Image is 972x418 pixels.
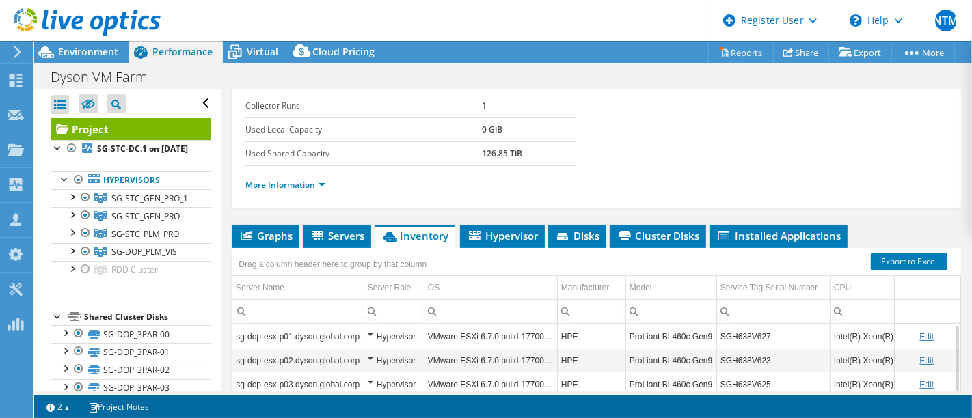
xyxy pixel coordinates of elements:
td: Column Model, Filter cell [625,299,716,323]
b: 0 GiB [482,124,502,135]
span: Hypervisor [467,229,538,242]
label: Used Local Capacity [245,123,482,137]
td: Column Service Tag Serial Number, Filter cell [716,299,830,323]
td: Column Model, Value ProLiant BL460c Gen9 [625,324,716,348]
td: Column Server Name, Value sg-dop-esx-p03.dyson.global.corp [232,372,364,396]
b: SG-STC-DC.1 on [DATE] [97,143,188,154]
a: Share [773,42,829,63]
span: SG-STC_GEN_PRO_1 [111,193,188,204]
a: SG-DOP_3PAR-02 [51,361,211,378]
span: Servers [310,229,364,242]
a: 2 [37,398,79,415]
a: More Information [245,179,325,191]
a: Project Notes [79,398,159,415]
span: Graphs [239,229,293,242]
td: Column Manufacturer, Value HPE [557,324,625,348]
td: Column Server Role, Value Hypervisor [364,372,424,396]
td: Column Service Tag Serial Number, Value SGH638V625 [716,372,830,396]
td: Column Service Tag Serial Number, Value SGH638V623 [716,348,830,372]
a: RDD Cluster [51,261,211,279]
span: SG-STC_PLM_PRO [111,228,179,240]
a: Edit [919,356,934,365]
td: Column OS, Value VMware ESXi 6.7.0 build-17700523 [424,324,557,348]
div: Service Tag Serial Number [720,279,818,296]
td: Server Role Column [364,276,424,300]
span: RDD Cluster [111,264,158,275]
td: Column Server Name, Value sg-dop-esx-p01.dyson.global.corp [232,324,364,348]
a: Project [51,118,211,140]
td: Column Service Tag Serial Number, Value SGH638V627 [716,324,830,348]
a: Edit [919,380,934,389]
label: Used Shared Capacity [245,147,482,161]
div: Hypervisor [368,329,420,345]
td: OS Column [424,276,557,300]
span: Environment [58,45,118,58]
a: SG-STC-DC.1 on [DATE] [51,140,211,158]
a: SG-STC_GEN_PRO_1 [51,189,211,207]
td: Column OS, Value VMware ESXi 6.7.0 build-17700523 [424,348,557,372]
a: SG-DOP_3PAR-03 [51,379,211,397]
b: 126.85 TiB [482,148,522,159]
a: Export to Excel [871,253,947,270]
a: SG-STC_PLM_PRO [51,225,211,242]
td: Manufacturer Column [557,276,625,300]
span: Cluster Disks [617,229,699,242]
td: Column Manufacturer, Filter cell [557,299,625,323]
td: Column Server Role, Value Hypervisor [364,348,424,372]
td: Column Server Role, Value Hypervisor [364,324,424,348]
a: SG-DOP_3PAR-01 [51,343,211,361]
td: Column Model, Value ProLiant BL460c Gen9 [625,348,716,372]
td: Column Server Role, Filter cell [364,299,424,323]
td: Column Server Name, Value sg-dop-esx-p02.dyson.global.corp [232,348,364,372]
div: Server Role [368,279,411,296]
a: SG-DOP_PLM_VIS [51,243,211,261]
a: More [891,42,955,63]
b: 1 [482,100,487,111]
div: CPU [834,279,851,296]
label: Collector Runs [245,99,482,113]
a: Edit [919,332,934,342]
a: Hypervisors [51,171,211,189]
td: Service Tag Serial Number Column [716,276,830,300]
span: SG-DOP_PLM_VIS [111,246,177,257]
div: Drag a column header here to group by that column [235,255,430,274]
div: Model [630,279,652,296]
td: Column Server Name, Filter cell [232,299,364,323]
span: Virtual [247,45,278,58]
td: Server Name Column [232,276,364,300]
span: NTM [935,10,957,31]
td: Column Model, Value ProLiant BL460c Gen9 [625,372,716,396]
td: Column Manufacturer, Value HPE [557,348,625,372]
a: Export [828,42,892,63]
span: Performance [152,45,213,58]
a: Reports [708,42,774,63]
div: Server Name [236,279,284,296]
span: Disks [555,229,599,242]
td: Column OS, Filter cell [424,299,557,323]
div: Manufacturer [561,279,610,296]
td: Model Column [625,276,716,300]
svg: \n [850,14,862,27]
span: Installed Applications [716,229,841,242]
td: Column OS, Value VMware ESXi 6.7.0 build-17700523 [424,372,557,396]
span: Cloud Pricing [312,45,375,58]
a: SG-DOP_3PAR-00 [51,325,211,343]
div: Hypervisor [368,352,420,369]
h1: Dyson VM Farm [44,70,169,85]
span: Inventory [381,229,448,242]
td: Column Manufacturer, Value HPE [557,372,625,396]
div: Shared Cluster Disks [84,309,211,325]
span: SG-STC_GEN_PRO [111,210,180,222]
div: OS [428,279,440,296]
a: SG-STC_GEN_PRO [51,207,211,225]
div: Hypervisor [368,376,420,393]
